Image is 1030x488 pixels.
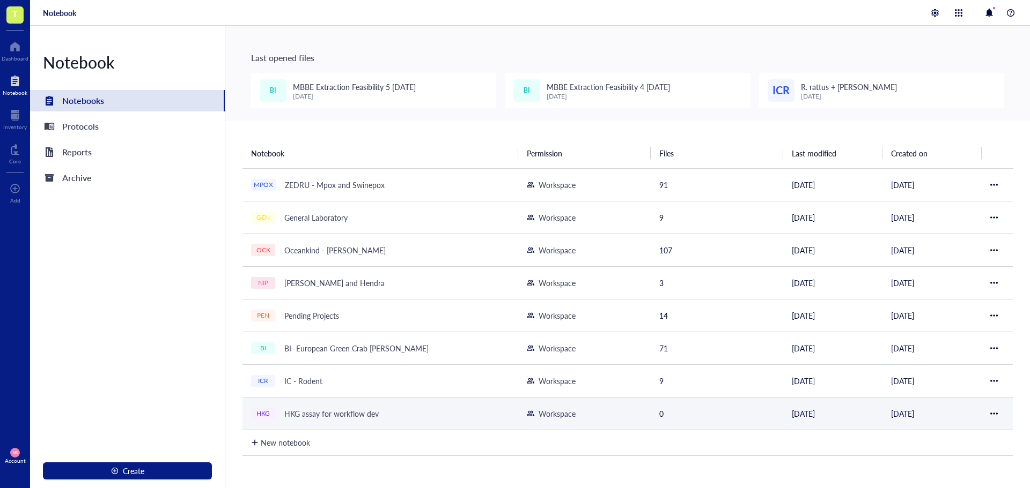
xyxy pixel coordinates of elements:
td: 9 [651,364,783,397]
td: [DATE] [783,397,882,430]
div: Inventory [3,124,27,130]
th: Last modified [783,138,882,168]
div: Account [5,457,26,464]
div: New notebook [261,437,310,448]
td: 71 [651,332,783,364]
td: [DATE] [783,266,882,299]
div: Dashboard [2,55,28,62]
th: Permission [518,138,651,168]
td: [DATE] [882,332,982,364]
td: [DATE] [882,201,982,234]
a: Notebook [43,8,76,18]
td: 3 [651,266,783,299]
div: Core [9,158,21,164]
div: Workspace [539,375,576,387]
div: Workspace [539,212,576,223]
div: [DATE] [801,93,897,100]
td: 0 [651,397,783,430]
div: Notebook [30,51,225,73]
a: Notebooks [30,90,225,111]
td: [DATE] [783,168,882,201]
a: Inventory [3,107,27,130]
span: R. rattus + [PERSON_NAME] [801,81,897,92]
td: [DATE] [882,397,982,430]
div: Notebooks [62,93,104,108]
div: IC - Rodent [279,373,327,388]
button: Create [43,462,212,479]
td: [DATE] [882,234,982,266]
td: [DATE] [882,364,982,397]
div: Notebook [3,89,27,96]
div: Archive [62,170,92,185]
div: Reports [62,145,92,160]
div: [DATE] [293,93,416,100]
a: Archive [30,167,225,189]
a: Core [9,141,21,164]
span: BI [270,86,276,96]
td: [DATE] [882,299,982,332]
div: General Laboratory [279,210,352,225]
div: Workspace [539,310,576,321]
span: ICR [772,82,790,99]
span: MBBE Extraction Feasibility 4 [DATE] [547,81,669,92]
span: Create [123,467,144,475]
div: Workspace [539,277,576,289]
div: Oceankind - [PERSON_NAME] [279,243,391,258]
th: Files [651,138,783,168]
div: [DATE] [547,93,669,100]
a: Reports [30,141,225,163]
td: [DATE] [882,266,982,299]
td: [DATE] [783,299,882,332]
div: Workspace [539,408,576,419]
span: T [12,7,18,20]
th: Notebook [242,138,518,168]
div: ZEDRU - Mpox and Swinepox [280,177,389,192]
th: Created on [882,138,982,168]
td: 107 [651,234,783,266]
td: [DATE] [783,201,882,234]
td: [DATE] [882,168,982,201]
td: 9 [651,201,783,234]
div: Workspace [539,244,576,256]
div: Pending Projects [279,308,344,323]
td: 91 [651,168,783,201]
div: Workspace [539,342,576,354]
td: 14 [651,299,783,332]
a: Dashboard [2,38,28,62]
td: [DATE] [783,332,882,364]
td: [DATE] [783,364,882,397]
div: BI- European Green Crab [PERSON_NAME] [279,341,433,356]
div: Workspace [539,179,576,191]
div: Protocols [62,119,99,134]
div: HKG assay for workflow dev [279,406,384,421]
span: MBBE Extraction Feasibility 5 [DATE] [293,81,416,92]
span: MB [12,451,17,455]
td: [DATE] [783,234,882,266]
div: Add [10,197,20,204]
a: Notebook [3,72,27,96]
span: BI [524,86,530,96]
a: Protocols [30,116,225,137]
div: [PERSON_NAME] and Hendra [279,275,389,290]
div: Last opened files [251,51,1004,64]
